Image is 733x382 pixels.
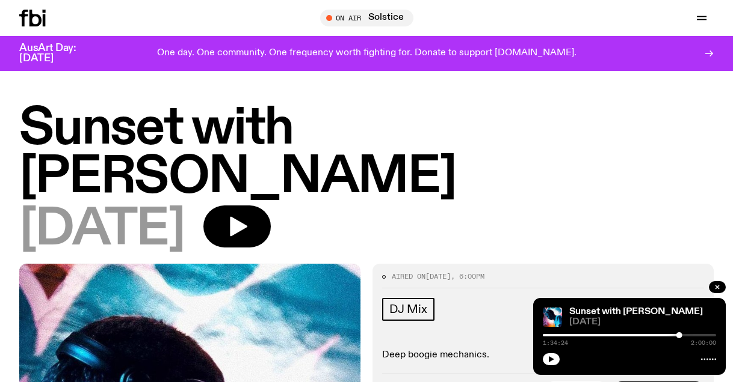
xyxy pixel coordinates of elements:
span: [DATE] [19,205,184,254]
span: Aired on [392,271,425,281]
span: 2:00:00 [691,340,716,346]
img: Simon Caldwell stands side on, looking downwards. He has headphones on. Behind him is a brightly ... [543,308,562,327]
span: , 6:00pm [451,271,484,281]
span: 1:34:24 [543,340,568,346]
span: [DATE] [569,318,716,327]
p: Deep boogie mechanics. [382,350,704,361]
p: One day. One community. One frequency worth fighting for. Donate to support [DOMAIN_NAME]. [157,48,577,59]
a: DJ Mix [382,298,435,321]
a: Sunset with [PERSON_NAME] [569,307,703,317]
span: [DATE] [425,271,451,281]
button: On AirSolstice [320,10,413,26]
span: DJ Mix [389,303,427,316]
h3: AusArt Day: [DATE] [19,43,96,64]
h1: Sunset with [PERSON_NAME] [19,105,714,202]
